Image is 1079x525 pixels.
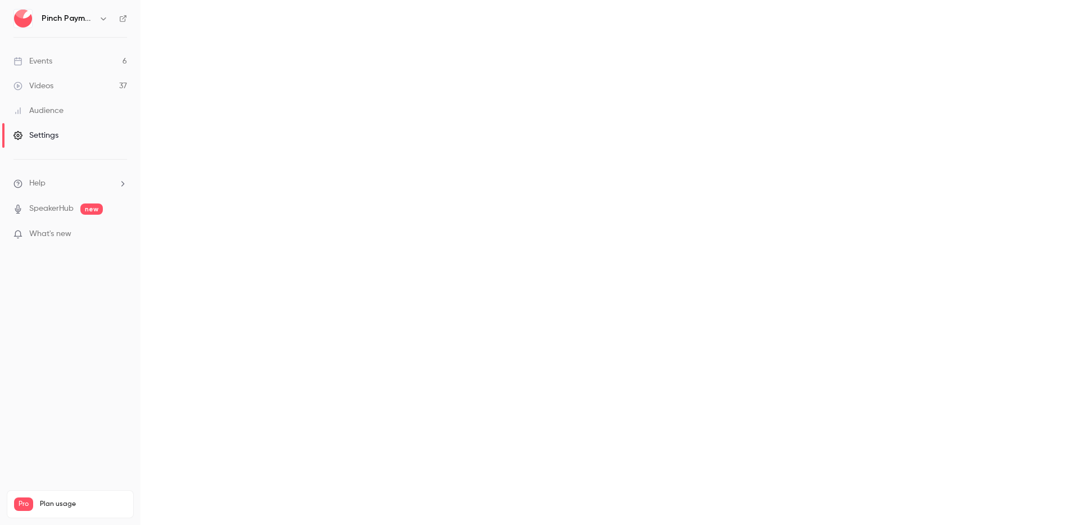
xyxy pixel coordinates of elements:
[14,497,33,511] span: Pro
[14,10,32,28] img: Pinch Payments
[29,178,46,189] span: Help
[13,130,58,141] div: Settings
[42,13,94,24] h6: Pinch Payments
[80,203,103,215] span: new
[40,500,126,509] span: Plan usage
[29,203,74,215] a: SpeakerHub
[13,56,52,67] div: Events
[13,178,127,189] li: help-dropdown-opener
[29,228,71,240] span: What's new
[114,229,127,239] iframe: Noticeable Trigger
[13,105,64,116] div: Audience
[13,80,53,92] div: Videos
